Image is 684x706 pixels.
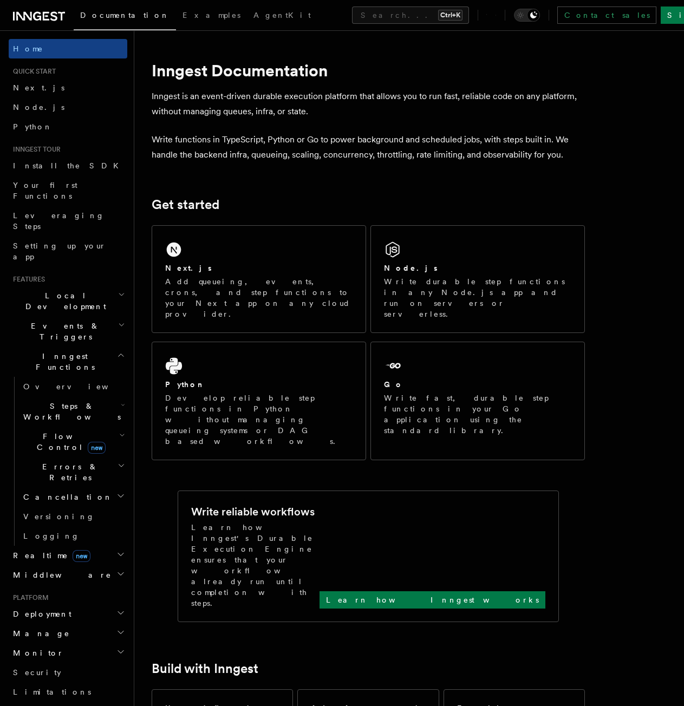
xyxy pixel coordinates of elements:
[9,275,45,284] span: Features
[165,379,205,390] h2: Python
[152,61,585,80] h1: Inngest Documentation
[19,377,127,396] a: Overview
[19,396,127,427] button: Steps & Workflows
[9,682,127,702] a: Limitations
[152,197,219,212] a: Get started
[9,628,70,639] span: Manage
[19,492,113,502] span: Cancellation
[557,6,656,24] a: Contact sales
[9,643,127,663] button: Monitor
[9,97,127,117] a: Node.js
[9,546,127,565] button: Realtimenew
[19,401,121,422] span: Steps & Workflows
[370,342,585,460] a: GoWrite fast, durable step functions in your Go application using the standard library.
[19,427,127,457] button: Flow Controlnew
[9,67,56,76] span: Quick start
[23,532,80,540] span: Logging
[9,78,127,97] a: Next.js
[165,263,212,273] h2: Next.js
[9,624,127,643] button: Manage
[13,122,53,131] span: Python
[191,504,315,519] h2: Write reliable workflows
[9,321,118,342] span: Events & Triggers
[9,39,127,58] a: Home
[9,663,127,682] a: Security
[9,290,118,312] span: Local Development
[9,117,127,136] a: Python
[9,565,127,585] button: Middleware
[438,10,462,21] kbd: Ctrl+K
[13,161,125,170] span: Install the SDK
[13,83,64,92] span: Next.js
[19,461,118,483] span: Errors & Retries
[9,570,112,580] span: Middleware
[9,286,127,316] button: Local Development
[13,211,105,231] span: Leveraging Steps
[9,550,90,561] span: Realtime
[88,442,106,454] span: new
[80,11,170,19] span: Documentation
[13,181,77,200] span: Your first Functions
[13,668,61,677] span: Security
[19,457,127,487] button: Errors & Retries
[19,507,127,526] a: Versioning
[19,487,127,507] button: Cancellation
[23,382,135,391] span: Overview
[9,593,49,602] span: Platform
[152,89,585,119] p: Inngest is an event-driven durable execution platform that allows you to run fast, reliable code ...
[183,11,240,19] span: Examples
[514,9,540,22] button: Toggle dark mode
[13,688,91,696] span: Limitations
[384,393,571,436] p: Write fast, durable step functions in your Go application using the standard library.
[152,661,258,676] a: Build with Inngest
[19,526,127,546] a: Logging
[9,316,127,347] button: Events & Triggers
[152,132,585,162] p: Write functions in TypeScript, Python or Go to power background and scheduled jobs, with steps bu...
[320,591,545,609] a: Learn how Inngest works
[191,522,320,609] p: Learn how Inngest's Durable Execution Engine ensures that your workflow already run until complet...
[13,43,43,54] span: Home
[9,377,127,546] div: Inngest Functions
[9,206,127,236] a: Leveraging Steps
[13,103,64,112] span: Node.js
[152,342,366,460] a: PythonDevelop reliable step functions in Python without managing queueing systems or DAG based wo...
[247,3,317,29] a: AgentKit
[352,6,469,24] button: Search...Ctrl+K
[9,175,127,206] a: Your first Functions
[13,241,106,261] span: Setting up your app
[165,276,353,319] p: Add queueing, events, crons, and step functions to your Next app on any cloud provider.
[9,604,127,624] button: Deployment
[165,393,353,447] p: Develop reliable step functions in Python without managing queueing systems or DAG based workflows.
[9,156,127,175] a: Install the SDK
[9,347,127,377] button: Inngest Functions
[9,609,71,619] span: Deployment
[9,236,127,266] a: Setting up your app
[176,3,247,29] a: Examples
[9,145,61,154] span: Inngest tour
[384,379,403,390] h2: Go
[9,648,64,658] span: Monitor
[19,431,119,453] span: Flow Control
[73,550,90,562] span: new
[74,3,176,30] a: Documentation
[23,512,95,521] span: Versioning
[9,351,117,372] span: Inngest Functions
[384,276,571,319] p: Write durable step functions in any Node.js app and run on servers or serverless.
[384,263,438,273] h2: Node.js
[326,594,539,605] p: Learn how Inngest works
[253,11,311,19] span: AgentKit
[370,225,585,333] a: Node.jsWrite durable step functions in any Node.js app and run on servers or serverless.
[152,225,366,333] a: Next.jsAdd queueing, events, crons, and step functions to your Next app on any cloud provider.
